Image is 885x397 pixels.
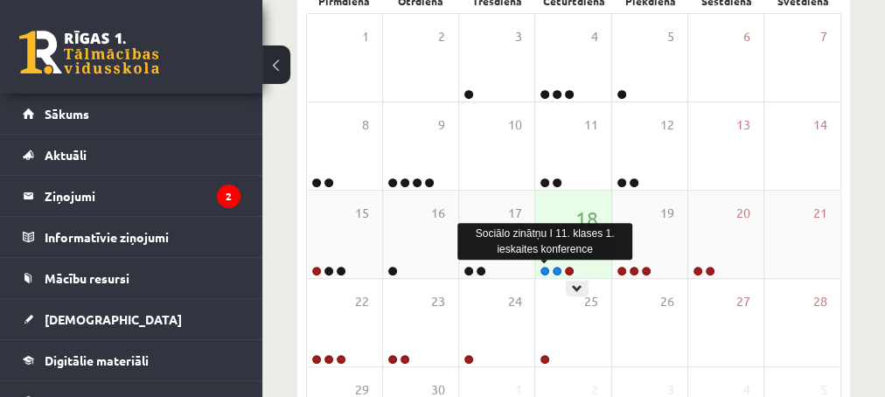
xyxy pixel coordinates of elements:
span: Digitālie materiāli [45,352,149,368]
a: Mācību resursi [23,258,240,298]
span: 8 [362,115,369,135]
span: 19 [660,204,674,223]
a: Rīgas 1. Tālmācības vidusskola [19,31,159,74]
i: 2 [217,185,240,208]
span: 6 [743,27,750,46]
span: 27 [736,292,750,311]
span: 21 [813,204,827,223]
span: 22 [355,292,369,311]
span: 23 [431,292,445,311]
span: [DEMOGRAPHIC_DATA] [45,311,182,327]
span: 15 [355,204,369,223]
div: Sociālo zinātņu I 11. klases 1. ieskaites konference [457,223,632,260]
span: 9 [438,115,445,135]
span: 3 [514,27,521,46]
span: 10 [507,115,521,135]
legend: Ziņojumi [45,176,240,216]
span: 28 [813,292,827,311]
span: 17 [507,204,521,223]
span: 2 [438,27,445,46]
span: 7 [820,27,827,46]
a: Sākums [23,94,240,134]
span: Mācību resursi [45,270,129,286]
span: 1 [362,27,369,46]
span: 16 [431,204,445,223]
a: Ziņojumi2 [23,176,240,216]
span: 20 [736,204,750,223]
span: 26 [660,292,674,311]
a: Informatīvie ziņojumi [23,217,240,257]
span: 25 [584,292,598,311]
span: 11 [584,115,598,135]
span: 14 [813,115,827,135]
a: [DEMOGRAPHIC_DATA] [23,299,240,339]
span: 5 [667,27,674,46]
span: 12 [660,115,674,135]
span: 4 [591,27,598,46]
span: Aktuāli [45,147,87,163]
span: 18 [575,204,598,233]
span: Sākums [45,106,89,122]
a: Aktuāli [23,135,240,175]
span: 13 [736,115,750,135]
legend: Informatīvie ziņojumi [45,217,240,257]
a: Digitālie materiāli [23,340,240,380]
span: 24 [507,292,521,311]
